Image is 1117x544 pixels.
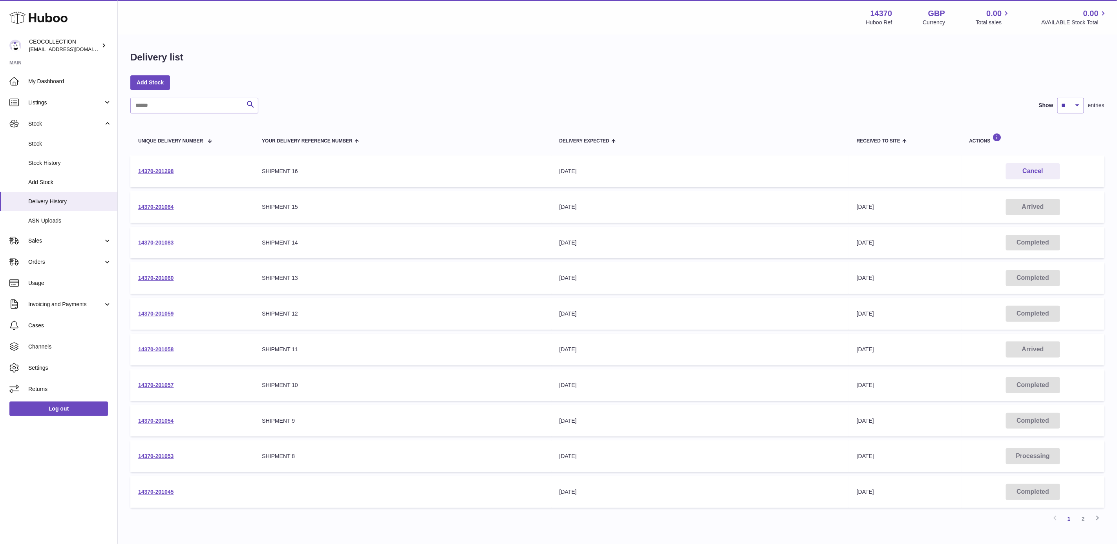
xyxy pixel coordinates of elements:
[138,489,174,495] a: 14370-201045
[262,203,543,211] div: SHIPMENT 15
[138,168,174,174] a: 14370-201298
[138,239,174,246] a: 14370-201083
[28,385,112,393] span: Returns
[857,275,874,281] span: [DATE]
[1076,512,1090,526] a: 2
[130,75,170,89] a: Add Stock
[262,417,543,425] div: SHIPMENT 9
[28,258,103,266] span: Orders
[559,346,841,353] div: [DATE]
[28,364,112,372] span: Settings
[857,310,874,317] span: [DATE]
[1039,102,1053,109] label: Show
[28,159,112,167] span: Stock History
[262,346,543,353] div: SHIPMENT 11
[138,453,174,459] a: 14370-201053
[923,19,945,26] div: Currency
[29,46,115,52] span: [EMAIL_ADDRESS][DOMAIN_NAME]
[28,140,112,148] span: Stock
[857,382,874,388] span: [DATE]
[559,417,841,425] div: [DATE]
[262,274,543,282] div: SHIPMENT 13
[1083,8,1099,19] span: 0.00
[559,239,841,246] div: [DATE]
[138,310,174,317] a: 14370-201059
[857,239,874,246] span: [DATE]
[262,239,543,246] div: SHIPMENT 14
[28,179,112,186] span: Add Stock
[130,51,183,64] h1: Delivery list
[559,382,841,389] div: [DATE]
[857,139,900,144] span: Received to Site
[559,310,841,318] div: [DATE]
[29,38,100,53] div: CEOCOLLECTION
[28,237,103,245] span: Sales
[262,310,543,318] div: SHIPMENT 12
[28,322,112,329] span: Cases
[559,488,841,496] div: [DATE]
[1041,8,1108,26] a: 0.00 AVAILABLE Stock Total
[559,139,609,144] span: Delivery Expected
[857,418,874,424] span: [DATE]
[138,204,174,210] a: 14370-201084
[866,19,892,26] div: Huboo Ref
[928,8,945,19] strong: GBP
[559,168,841,175] div: [DATE]
[976,8,1011,26] a: 0.00 Total sales
[28,217,112,225] span: ASN Uploads
[987,8,1002,19] span: 0.00
[976,19,1011,26] span: Total sales
[262,168,543,175] div: SHIPMENT 16
[28,120,103,128] span: Stock
[857,453,874,459] span: [DATE]
[138,382,174,388] a: 14370-201057
[28,343,112,350] span: Channels
[9,40,21,51] img: internalAdmin-14370@internal.huboo.com
[28,279,112,287] span: Usage
[262,382,543,389] div: SHIPMENT 10
[857,204,874,210] span: [DATE]
[969,133,1097,144] div: Actions
[138,418,174,424] a: 14370-201054
[138,346,174,352] a: 14370-201058
[1041,19,1108,26] span: AVAILABLE Stock Total
[559,203,841,211] div: [DATE]
[9,402,108,416] a: Log out
[262,453,543,460] div: SHIPMENT 8
[1088,102,1104,109] span: entries
[559,453,841,460] div: [DATE]
[138,139,203,144] span: Unique Delivery Number
[857,346,874,352] span: [DATE]
[870,8,892,19] strong: 14370
[138,275,174,281] a: 14370-201060
[28,99,103,106] span: Listings
[1006,163,1060,179] button: Cancel
[28,198,112,205] span: Delivery History
[1062,512,1076,526] a: 1
[28,301,103,308] span: Invoicing and Payments
[28,78,112,85] span: My Dashboard
[559,274,841,282] div: [DATE]
[262,139,353,144] span: Your Delivery Reference Number
[857,489,874,495] span: [DATE]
